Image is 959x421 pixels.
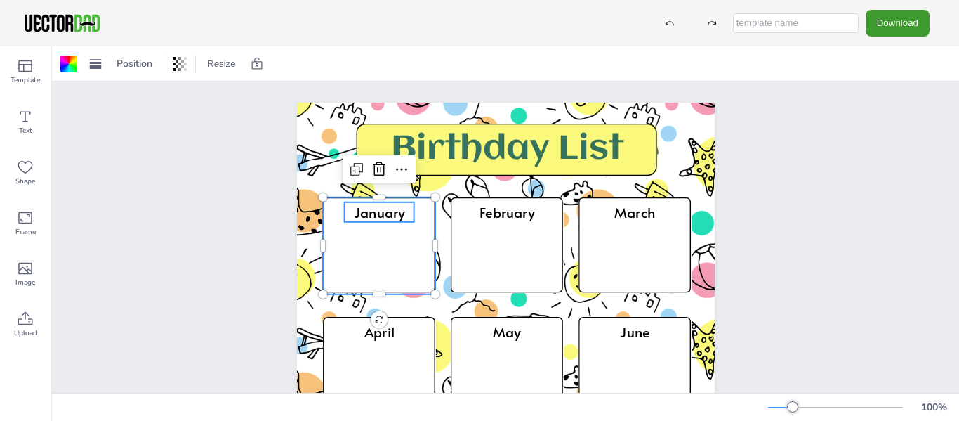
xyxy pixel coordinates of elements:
span: June [620,322,649,342]
span: Text [19,125,32,136]
span: May [493,322,521,342]
span: Position [114,57,155,70]
span: Birthday List [390,131,623,168]
span: Template [11,75,40,86]
span: Upload [14,328,37,339]
button: Resize [201,53,242,75]
div: 100 % [917,401,951,414]
button: Download [866,10,930,36]
span: Frame [15,226,36,238]
span: Image [15,277,35,288]
img: VectorDad-1.png [22,13,102,34]
span: March [614,202,655,222]
span: April [364,322,394,342]
span: January [353,202,404,222]
span: February [479,202,535,222]
span: Shape [15,176,35,187]
input: template name [733,13,859,33]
